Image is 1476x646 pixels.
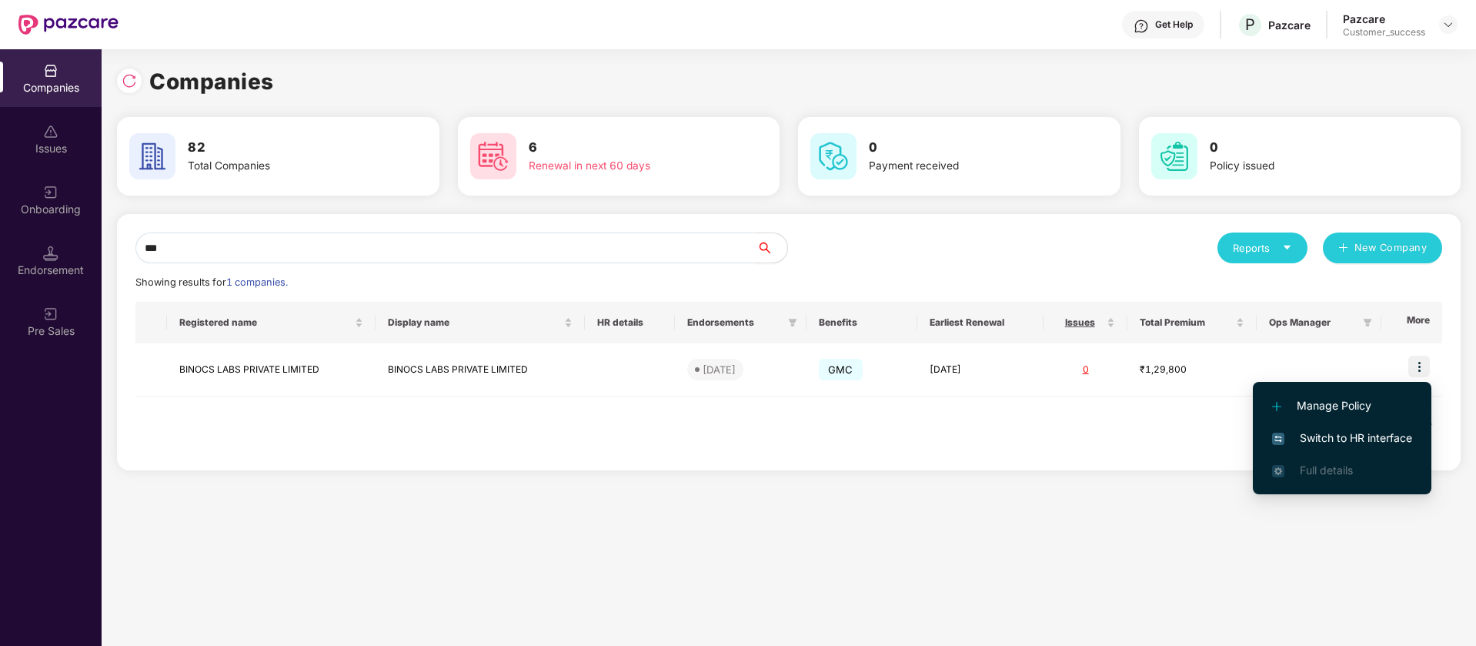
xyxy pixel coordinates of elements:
[1272,402,1281,411] img: svg+xml;base64,PHN2ZyB4bWxucz0iaHR0cDovL3d3dy53My5vcmcvMjAwMC9zdmciIHdpZHRoPSIxMi4yMDEiIGhlaWdodD...
[188,158,382,175] div: Total Companies
[1343,26,1425,38] div: Customer_success
[1272,397,1412,414] span: Manage Policy
[376,343,585,397] td: BINOCS LABS PRIVATE LIMITED
[1408,356,1430,377] img: icon
[1272,465,1284,477] img: svg+xml;base64,PHN2ZyB4bWxucz0iaHR0cDovL3d3dy53My5vcmcvMjAwMC9zdmciIHdpZHRoPSIxNi4zNjMiIGhlaWdodD...
[1044,302,1127,343] th: Issues
[819,359,863,380] span: GMC
[1056,363,1115,377] div: 0
[585,302,675,343] th: HR details
[1272,433,1284,445] img: svg+xml;base64,PHN2ZyB4bWxucz0iaHR0cDovL3d3dy53My5vcmcvMjAwMC9zdmciIHdpZHRoPSIxNiIgaGVpZ2h0PSIxNi...
[869,158,1063,175] div: Payment received
[869,138,1063,158] h3: 0
[376,302,585,343] th: Display name
[167,343,376,397] td: BINOCS LABS PRIVATE LIMITED
[179,316,352,329] span: Registered name
[149,65,274,99] h1: Companies
[1056,316,1104,329] span: Issues
[43,63,58,79] img: svg+xml;base64,PHN2ZyBpZD0iQ29tcGFuaWVzIiB4bWxucz0iaHR0cDovL3d3dy53My5vcmcvMjAwMC9zdmciIHdpZHRoPS...
[1343,12,1425,26] div: Pazcare
[1245,15,1255,34] span: P
[917,343,1044,397] td: [DATE]
[1140,363,1244,377] div: ₹1,29,800
[529,138,723,158] h3: 6
[388,316,561,329] span: Display name
[129,133,175,179] img: svg+xml;base64,PHN2ZyB4bWxucz0iaHR0cDovL3d3dy53My5vcmcvMjAwMC9zdmciIHdpZHRoPSI2MCIgaGVpZ2h0PSI2MC...
[43,124,58,139] img: svg+xml;base64,PHN2ZyBpZD0iSXNzdWVzX2Rpc2FibGVkIiB4bWxucz0iaHR0cDovL3d3dy53My5vcmcvMjAwMC9zdmciIH...
[188,138,382,158] h3: 82
[703,362,736,377] div: [DATE]
[529,158,723,175] div: Renewal in next 60 days
[43,185,58,200] img: svg+xml;base64,PHN2ZyB3aWR0aD0iMjAiIGhlaWdodD0iMjAiIHZpZXdCb3g9IjAgMCAyMCAyMCIgZmlsbD0ibm9uZSIgeG...
[1210,158,1404,175] div: Policy issued
[810,133,857,179] img: svg+xml;base64,PHN2ZyB4bWxucz0iaHR0cDovL3d3dy53My5vcmcvMjAwMC9zdmciIHdpZHRoPSI2MCIgaGVpZ2h0PSI2MC...
[43,306,58,322] img: svg+xml;base64,PHN2ZyB3aWR0aD0iMjAiIGhlaWdodD0iMjAiIHZpZXdCb3g9IjAgMCAyMCAyMCIgZmlsbD0ibm9uZSIgeG...
[1127,302,1257,343] th: Total Premium
[1140,316,1233,329] span: Total Premium
[917,302,1044,343] th: Earliest Renewal
[1282,243,1292,253] span: caret-down
[43,246,58,261] img: svg+xml;base64,PHN2ZyB3aWR0aD0iMTQuNSIgaGVpZ2h0PSIxNC41IiB2aWV3Qm94PSIwIDAgMTYgMTYiIGZpbGw9Im5vbm...
[1151,133,1197,179] img: svg+xml;base64,PHN2ZyB4bWxucz0iaHR0cDovL3d3dy53My5vcmcvMjAwMC9zdmciIHdpZHRoPSI2MCIgaGVpZ2h0PSI2MC...
[1363,318,1372,327] span: filter
[1134,18,1149,34] img: svg+xml;base64,PHN2ZyBpZD0iSGVscC0zMngzMiIgeG1sbnM9Imh0dHA6Ly93d3cudzMub3JnLzIwMDAvc3ZnIiB3aWR0aD...
[687,316,782,329] span: Endorsements
[18,15,119,35] img: New Pazcare Logo
[135,276,288,288] span: Showing results for
[806,302,917,343] th: Benefits
[1442,18,1454,31] img: svg+xml;base64,PHN2ZyBpZD0iRHJvcGRvd24tMzJ4MzIiIHhtbG5zPSJodHRwOi8vd3d3LnczLm9yZy8yMDAwL3N2ZyIgd2...
[1155,18,1193,31] div: Get Help
[1381,302,1442,343] th: More
[1233,240,1292,256] div: Reports
[1210,138,1404,158] h3: 0
[1300,464,1353,477] span: Full details
[122,73,137,89] img: svg+xml;base64,PHN2ZyBpZD0iUmVsb2FkLTMyeDMyIiB4bWxucz0iaHR0cDovL3d3dy53My5vcmcvMjAwMC9zdmciIHdpZH...
[1354,240,1428,256] span: New Company
[1268,18,1311,32] div: Pazcare
[1269,316,1357,329] span: Ops Manager
[785,313,800,332] span: filter
[226,276,288,288] span: 1 companies.
[167,302,376,343] th: Registered name
[1323,233,1442,263] button: plusNew Company
[1272,430,1412,447] span: Switch to HR interface
[1338,243,1348,255] span: plus
[756,242,787,254] span: search
[788,318,797,327] span: filter
[470,133,516,179] img: svg+xml;base64,PHN2ZyB4bWxucz0iaHR0cDovL3d3dy53My5vcmcvMjAwMC9zdmciIHdpZHRoPSI2MCIgaGVpZ2h0PSI2MC...
[1360,313,1375,332] span: filter
[756,233,788,263] button: search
